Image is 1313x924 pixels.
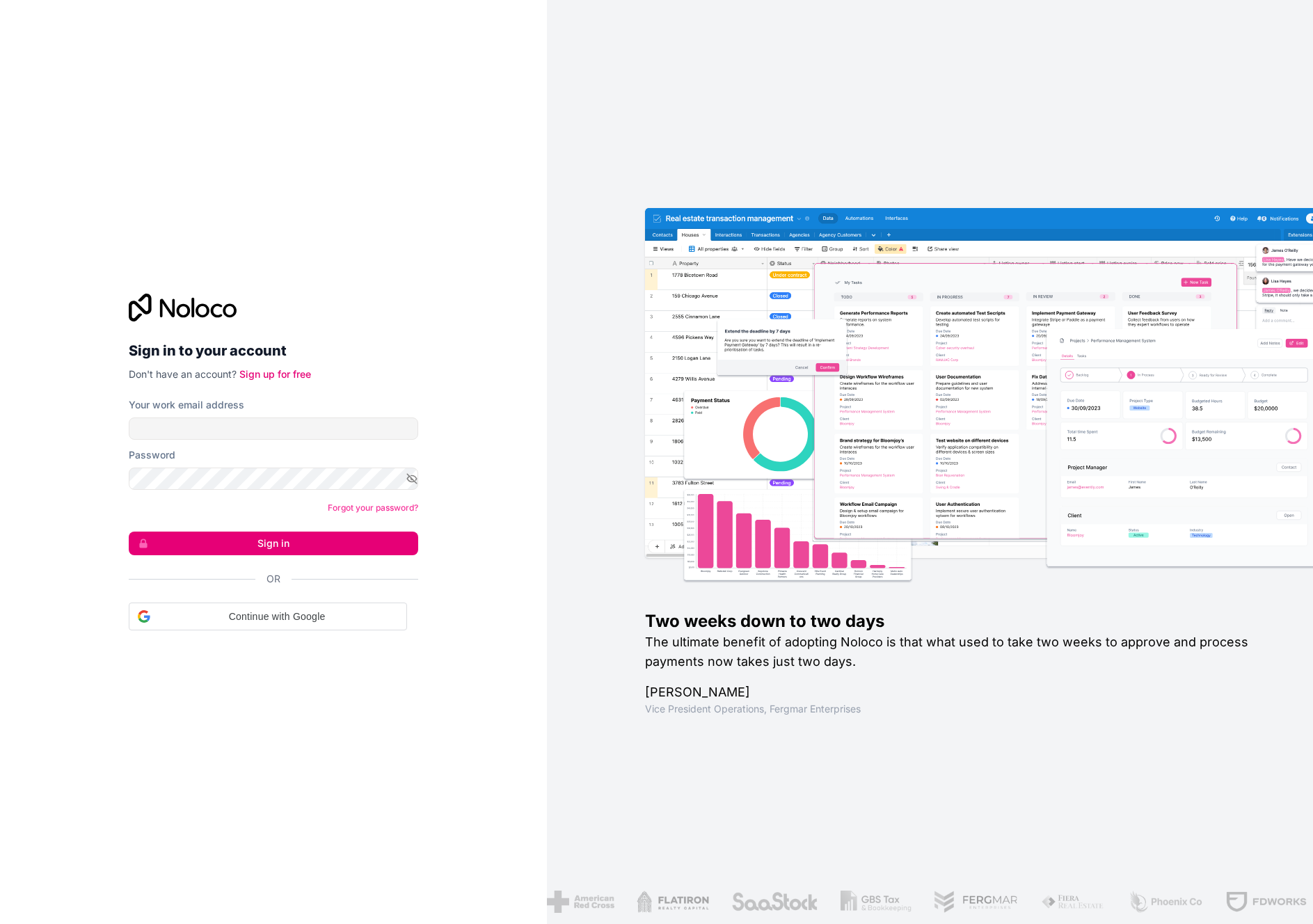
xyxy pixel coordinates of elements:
img: /assets/gbstax-C-GtDUiK.png [831,891,902,913]
button: Sign in [129,532,418,555]
label: Your work email address [129,398,244,412]
h1: Two weeks down to two days [645,610,1268,632]
input: Email address [129,417,418,440]
img: /assets/fergmar-CudnrXN5.png [924,891,1009,913]
span: Or [266,572,280,586]
div: Continue with Google [129,603,407,630]
img: /assets/fdworks-Bi04fVtw.png [1216,891,1297,913]
span: Don't have an account? [129,368,237,380]
span: Continue with Google [156,610,398,624]
img: /assets/fiera-fwj2N5v4.png [1031,891,1097,913]
img: /assets/saastock-C6Zbiodz.png [722,891,809,913]
h2: The ultimate benefit of adopting Noloco is that what used to take two weeks to approve and proces... [645,632,1268,671]
img: /assets/american-red-cross-BAupjrZR.png [537,891,605,913]
input: Password [129,468,418,490]
a: Sign up for free [239,368,311,380]
a: Forgot your password? [328,502,418,513]
h2: Sign in to your account [129,338,418,363]
h1: Vice President Operations , Fergmar Enterprises [645,702,1268,716]
img: /assets/flatiron-C8eUkumj.png [627,891,699,913]
h1: [PERSON_NAME] [645,683,1268,702]
label: Password [129,448,175,462]
img: /assets/phoenix-BREaitsQ.png [1118,891,1193,913]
